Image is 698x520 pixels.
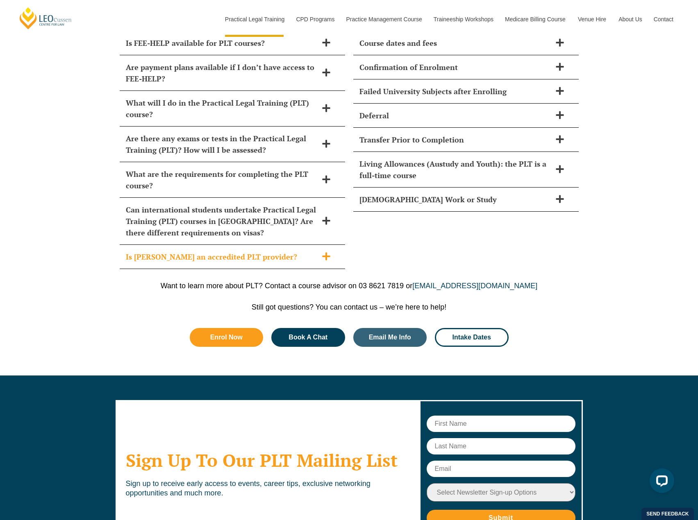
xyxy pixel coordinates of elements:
[126,168,318,191] h2: What are the requirements for completing the PLT course?
[126,204,318,238] h2: Can international students undertake Practical Legal Training (PLT) courses in [GEOGRAPHIC_DATA]?...
[572,2,612,37] a: Venue Hire
[643,465,678,500] iframe: LiveChat chat widget
[499,2,572,37] a: Medicare Billing Course
[427,483,575,502] select: Newsletter Sign-up Options
[412,282,537,290] a: [EMAIL_ADDRESS][DOMAIN_NAME]
[648,2,680,37] a: Contact
[126,450,409,470] h2: Sign Up To Our PLT Mailing List
[126,37,318,49] h2: Is FEE-HELP available for PLT courses?
[359,158,551,181] h2: Living Allowances (Austudy and Youth): the PLT is a full-time course
[290,2,340,37] a: CPD Programs
[271,328,345,347] a: Book A Chat
[18,7,73,30] a: [PERSON_NAME] Centre for Law
[359,61,551,73] h2: Confirmation of Enrolment
[126,61,318,84] h2: Are payment plans available if I don’t have access to FEE-HELP?
[126,251,318,262] h2: Is [PERSON_NAME] an accredited PLT provider?
[359,37,551,49] h2: Course dates and fees
[340,2,427,37] a: Practice Management Course
[427,416,575,432] input: First Name
[219,2,290,37] a: Practical Legal Training
[116,281,583,290] p: Want to learn more about PLT? Contact a course advisor on 03 8621 7819 or
[435,328,509,347] a: Intake Dates
[427,438,575,454] input: Last Name
[359,194,551,205] h2: [DEMOGRAPHIC_DATA] Work or Study
[612,2,648,37] a: About Us
[359,86,551,97] h2: Failed University Subjects after Enrolling
[289,334,327,341] span: Book A Chat
[369,334,411,341] span: Email Me Info
[126,97,318,120] h2: What will I do in the Practical Legal Training (PLT) course?
[353,328,427,347] a: Email Me Info
[116,303,583,312] p: Still got questions? You can contact us – we’re here to help!
[359,110,551,121] h2: Deferral
[452,334,491,341] span: Intake Dates
[190,328,264,347] a: Enrol Now
[126,133,318,156] h2: Are there any exams or tests in the Practical Legal Training (PLT)? How will I be assessed?
[359,134,551,145] h2: Transfer Prior to Completion
[210,334,243,341] span: Enrol Now
[427,2,499,37] a: Traineeship Workshops
[427,461,575,477] input: Email
[126,479,409,498] p: Sign up to receive early access to events, career tips, exclusive networking opportunities and mu...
